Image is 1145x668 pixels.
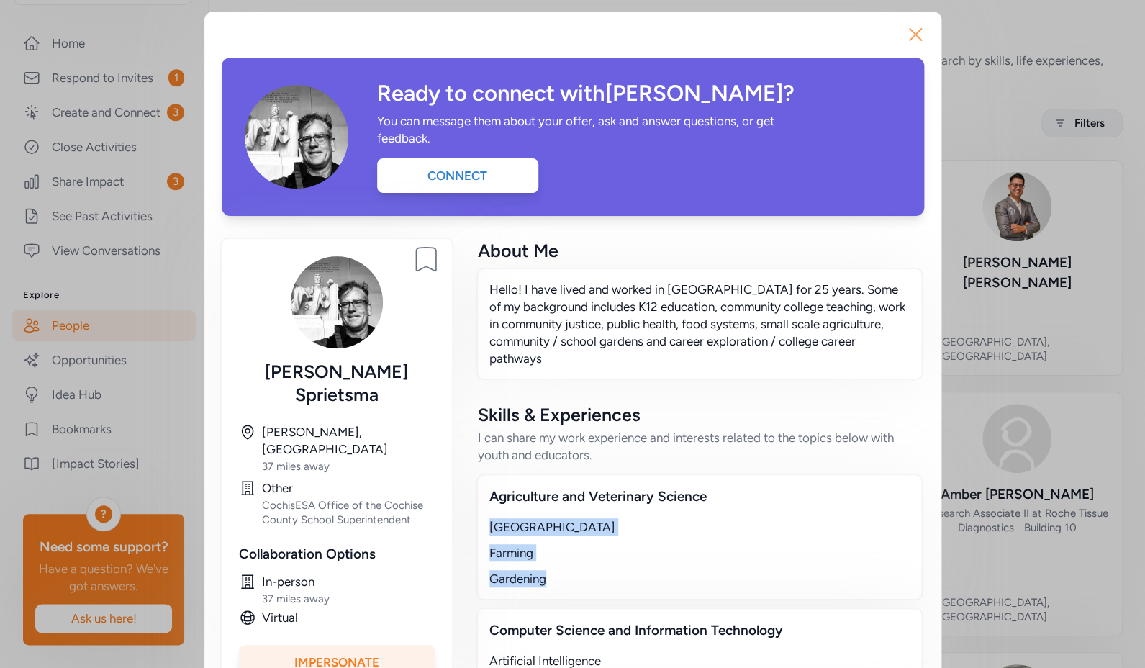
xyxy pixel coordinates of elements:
div: Skills & Experiences [478,403,921,426]
div: CochisESA Office of the Cochise County School Superintendent [262,498,435,527]
div: [PERSON_NAME], [GEOGRAPHIC_DATA] [262,423,435,458]
div: Connect [377,158,538,193]
div: Gardening [489,570,910,587]
div: In-person [262,573,435,590]
img: Avatar [245,85,348,189]
div: 37 miles away [262,592,435,606]
div: You can message them about your offer, ask and answer questions, or get feedback. [377,112,792,147]
div: Ready to connect with [PERSON_NAME] ? [377,81,901,107]
div: Collaboration Options [239,544,435,564]
div: Farming [489,544,910,561]
p: Hello! I have lived and worked in [GEOGRAPHIC_DATA] for 25 years. Some of my background includes ... [489,281,910,367]
div: Agriculture and Veterinary Science [489,487,910,507]
img: Avatar [291,256,383,348]
div: [PERSON_NAME] Sprietsma [239,360,435,406]
div: [GEOGRAPHIC_DATA] [489,518,910,536]
div: 37 miles away [262,459,435,474]
div: Other [262,479,435,497]
div: Virtual [262,609,435,626]
div: About Me [478,239,921,262]
div: I can share my work experience and interests related to the topics below with youth and educators. [478,429,921,464]
div: Computer Science and Information Technology [489,620,910,641]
